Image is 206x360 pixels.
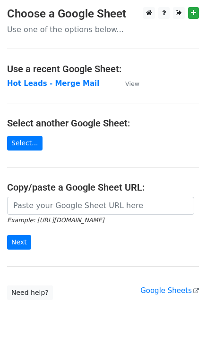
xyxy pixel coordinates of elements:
[7,235,31,250] input: Next
[140,286,199,295] a: Google Sheets
[7,182,199,193] h4: Copy/paste a Google Sheet URL:
[7,136,43,151] a: Select...
[7,285,53,300] a: Need help?
[7,63,199,75] h4: Use a recent Google Sheet:
[7,25,199,34] p: Use one of the options below...
[116,79,139,88] a: View
[7,79,99,88] a: Hot Leads - Merge Mail
[7,7,199,21] h3: Choose a Google Sheet
[7,197,194,215] input: Paste your Google Sheet URL here
[7,117,199,129] h4: Select another Google Sheet:
[7,217,104,224] small: Example: [URL][DOMAIN_NAME]
[125,80,139,87] small: View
